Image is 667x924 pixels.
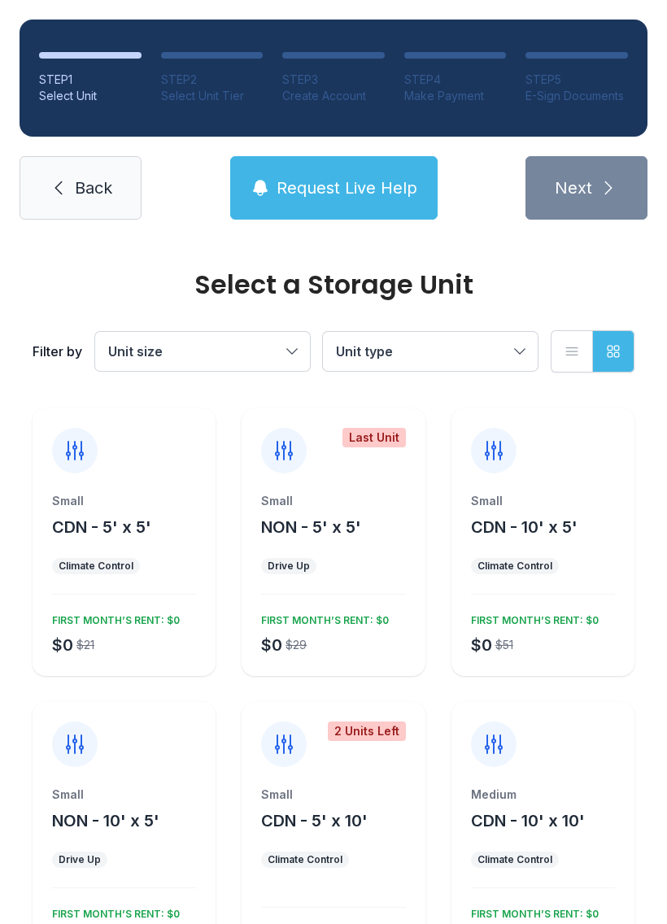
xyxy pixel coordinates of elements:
[261,634,282,656] div: $0
[52,493,196,509] div: Small
[46,608,180,627] div: FIRST MONTH’S RENT: $0
[471,809,585,832] button: CDN - 10' x 10'
[261,809,368,832] button: CDN - 5' x 10'
[255,608,389,627] div: FIRST MONTH’S RENT: $0
[464,608,599,627] div: FIRST MONTH’S RENT: $0
[286,637,307,653] div: $29
[33,342,82,361] div: Filter by
[39,88,142,104] div: Select Unit
[477,853,552,866] div: Climate Control
[471,517,578,537] span: CDN - 10' x 5'
[477,560,552,573] div: Climate Control
[33,272,634,298] div: Select a Storage Unit
[39,72,142,88] div: STEP 1
[471,634,492,656] div: $0
[525,72,628,88] div: STEP 5
[268,853,342,866] div: Climate Control
[52,517,151,537] span: CDN - 5' x 5'
[52,811,159,830] span: NON - 10' x 5'
[261,517,361,537] span: NON - 5' x 5'
[261,493,405,509] div: Small
[336,343,393,360] span: Unit type
[471,811,585,830] span: CDN - 10' x 10'
[404,88,507,104] div: Make Payment
[161,72,264,88] div: STEP 2
[75,177,112,199] span: Back
[52,787,196,803] div: Small
[555,177,592,199] span: Next
[471,516,578,538] button: CDN - 10' x 5'
[52,634,73,656] div: $0
[59,560,133,573] div: Climate Control
[464,901,599,921] div: FIRST MONTH’S RENT: $0
[52,809,159,832] button: NON - 10' x 5'
[59,853,101,866] div: Drive Up
[471,787,615,803] div: Medium
[46,901,180,921] div: FIRST MONTH’S RENT: $0
[471,493,615,509] div: Small
[342,428,406,447] div: Last Unit
[268,560,310,573] div: Drive Up
[261,516,361,538] button: NON - 5' x 5'
[525,88,628,104] div: E-Sign Documents
[404,72,507,88] div: STEP 4
[495,637,513,653] div: $51
[52,516,151,538] button: CDN - 5' x 5'
[161,88,264,104] div: Select Unit Tier
[95,332,310,371] button: Unit size
[261,787,405,803] div: Small
[282,72,385,88] div: STEP 3
[277,177,417,199] span: Request Live Help
[323,332,538,371] button: Unit type
[328,721,406,741] div: 2 Units Left
[108,343,163,360] span: Unit size
[261,811,368,830] span: CDN - 5' x 10'
[282,88,385,104] div: Create Account
[76,637,94,653] div: $21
